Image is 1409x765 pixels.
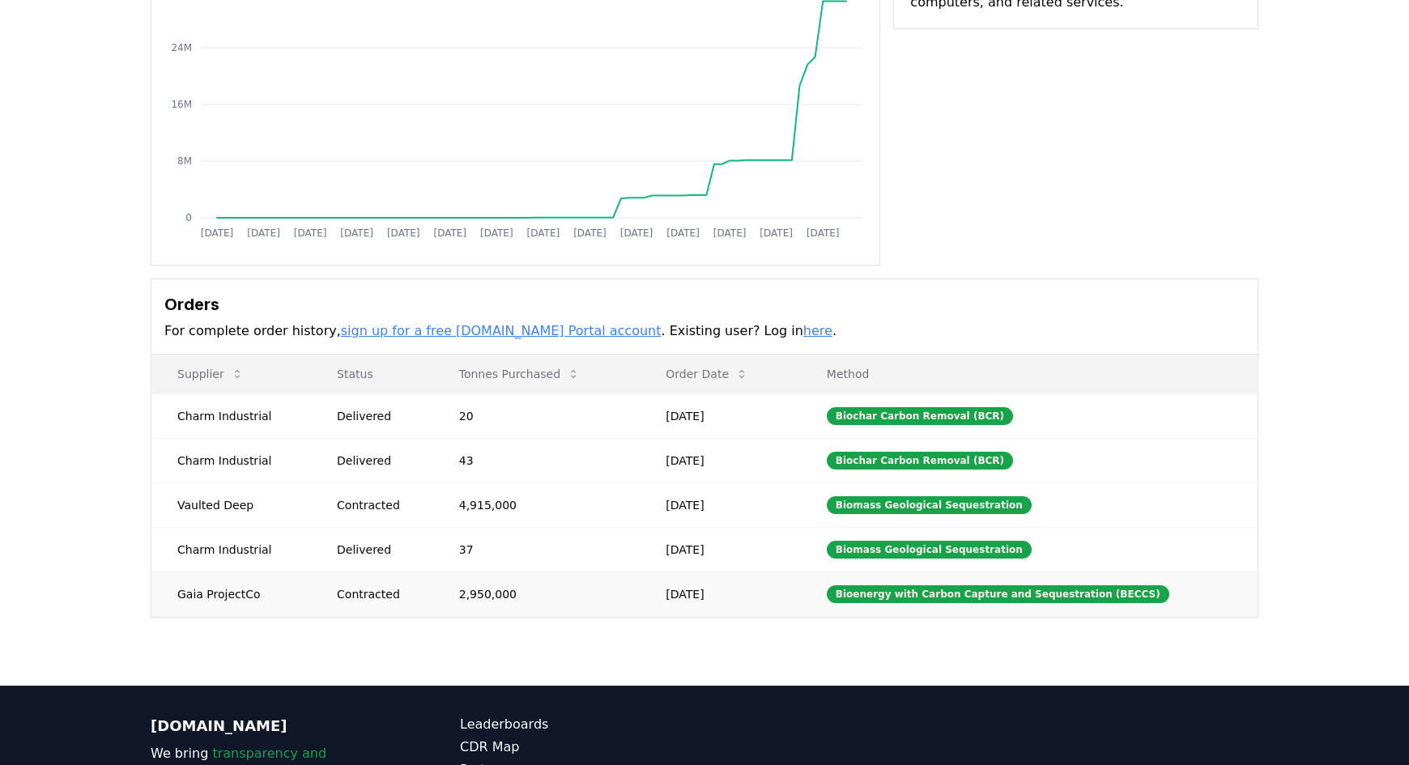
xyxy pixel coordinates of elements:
[640,393,801,438] td: [DATE]
[341,323,662,338] a: sign up for a free [DOMAIN_NAME] Portal account
[640,438,801,482] td: [DATE]
[827,496,1032,514] div: Biomass Geological Sequestration
[460,715,704,734] a: Leaderboards
[387,227,420,239] tspan: [DATE]
[640,527,801,572] td: [DATE]
[151,572,311,616] td: Gaia ProjectCo
[340,227,373,239] tspan: [DATE]
[433,482,641,527] td: 4,915,000
[460,737,704,757] a: CDR Map
[164,358,257,390] button: Supplier
[247,227,280,239] tspan: [DATE]
[760,227,793,239] tspan: [DATE]
[337,497,420,513] div: Contracted
[337,542,420,558] div: Delivered
[666,227,700,239] tspan: [DATE]
[151,527,311,572] td: Charm Industrial
[171,99,192,110] tspan: 16M
[827,585,1169,603] div: Bioenergy with Carbon Capture and Sequestration (BECCS)
[433,438,641,482] td: 43
[803,323,832,338] a: here
[337,408,420,424] div: Delivered
[653,358,761,390] button: Order Date
[433,227,466,239] tspan: [DATE]
[171,42,192,53] tspan: 24M
[294,227,327,239] tspan: [DATE]
[640,482,801,527] td: [DATE]
[480,227,513,239] tspan: [DATE]
[164,292,1245,317] h3: Orders
[151,482,311,527] td: Vaulted Deep
[337,453,420,469] div: Delivered
[640,572,801,616] td: [DATE]
[827,452,1013,470] div: Biochar Carbon Removal (BCR)
[201,227,234,239] tspan: [DATE]
[433,572,641,616] td: 2,950,000
[827,541,1032,559] div: Biomass Geological Sequestration
[620,227,653,239] tspan: [DATE]
[814,366,1245,382] p: Method
[827,407,1013,425] div: Biochar Carbon Removal (BCR)
[151,393,311,438] td: Charm Industrial
[324,366,420,382] p: Status
[446,358,593,390] button: Tonnes Purchased
[713,227,747,239] tspan: [DATE]
[164,321,1245,341] p: For complete order history, . Existing user? Log in .
[807,227,840,239] tspan: [DATE]
[573,227,607,239] tspan: [DATE]
[433,393,641,438] td: 20
[185,212,192,223] tspan: 0
[177,155,192,167] tspan: 8M
[433,527,641,572] td: 37
[337,586,420,602] div: Contracted
[527,227,560,239] tspan: [DATE]
[151,438,311,482] td: Charm Industrial
[151,715,395,737] p: [DOMAIN_NAME]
